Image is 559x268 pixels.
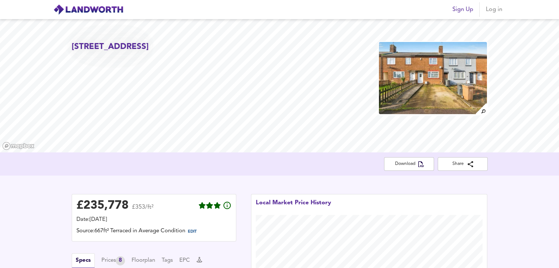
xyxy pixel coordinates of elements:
[390,160,428,168] span: Download
[2,142,35,150] a: Mapbox homepage
[132,257,155,265] button: Floorplan
[116,256,125,265] div: 8
[256,199,331,215] div: Local Market Price History
[438,157,488,171] button: Share
[72,41,149,53] h2: [STREET_ADDRESS]
[485,4,503,15] span: Log in
[475,102,488,115] img: search
[132,204,154,215] span: £353/ft²
[384,157,434,171] button: Download
[179,257,190,265] button: EPC
[444,160,482,168] span: Share
[76,216,232,224] div: Date: [DATE]
[449,2,476,17] button: Sign Up
[483,2,506,17] button: Log in
[53,4,123,15] img: logo
[188,230,197,234] span: EDIT
[101,256,125,265] div: Prices
[101,256,125,265] button: Prices8
[76,200,129,211] div: £ 235,778
[76,227,232,237] div: Source: 667ft² Terraced in Average Condition
[452,4,473,15] span: Sign Up
[162,257,173,265] button: Tags
[378,41,488,115] img: property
